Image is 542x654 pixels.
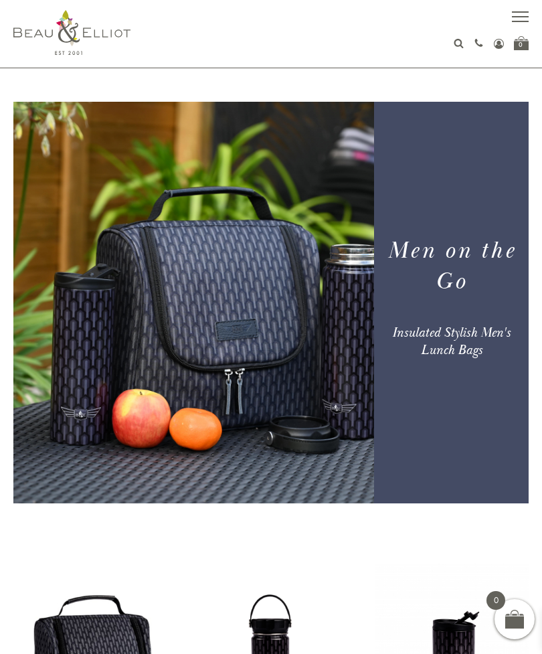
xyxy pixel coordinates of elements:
[13,102,374,503] img: Insulated Lunch Bags For Men - Stylish Men's Lunch Bags
[382,324,521,359] div: Insulated Stylish Men's Lunch Bags
[486,591,505,610] span: 0
[382,236,521,297] h1: Men on the Go
[13,10,130,55] img: logo
[514,36,529,50] a: 0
